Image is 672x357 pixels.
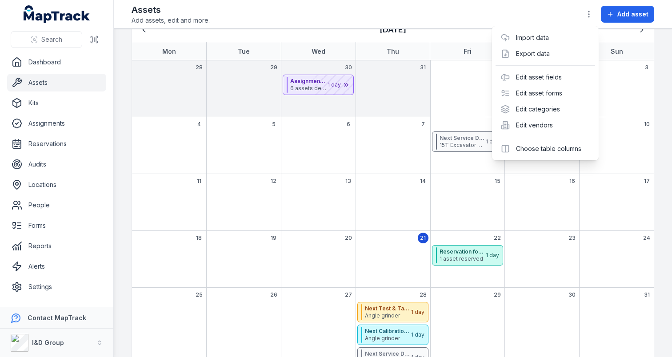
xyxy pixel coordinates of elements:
[496,46,595,62] div: Export data
[496,69,595,85] div: Edit asset fields
[496,85,595,101] div: Edit asset forms
[496,141,595,157] div: Choose table columns
[516,33,549,42] a: Import data
[496,117,595,133] div: Edit vendors
[496,101,595,117] div: Edit categories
